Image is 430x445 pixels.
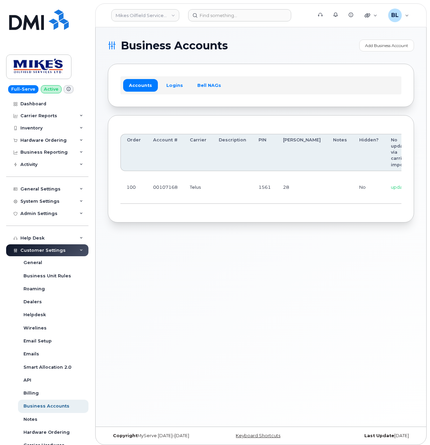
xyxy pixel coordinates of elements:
[120,171,147,204] td: 100
[213,134,252,171] th: Description
[312,433,414,439] div: [DATE]
[236,433,280,438] a: Keyboard Shortcuts
[252,134,277,171] th: PIN
[385,134,416,171] th: No updates via carrier import
[277,171,327,204] td: 28
[184,134,213,171] th: Carrier
[391,184,407,190] span: update
[121,41,228,51] span: Business Accounts
[353,134,385,171] th: Hidden?
[123,79,158,91] a: Accounts
[252,171,277,204] td: 1561
[120,134,147,171] th: Order
[108,433,210,439] div: MyServe [DATE]–[DATE]
[353,171,385,204] td: No
[277,134,327,171] th: [PERSON_NAME]
[147,171,184,204] td: 00107168
[161,79,189,91] a: Logins
[184,171,213,204] td: Telus
[113,433,137,438] strong: Copyright
[192,79,227,91] a: Bell NAGs
[147,134,184,171] th: Account #
[327,134,353,171] th: Notes
[364,433,394,438] strong: Last Update
[359,40,414,51] a: Add Business Account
